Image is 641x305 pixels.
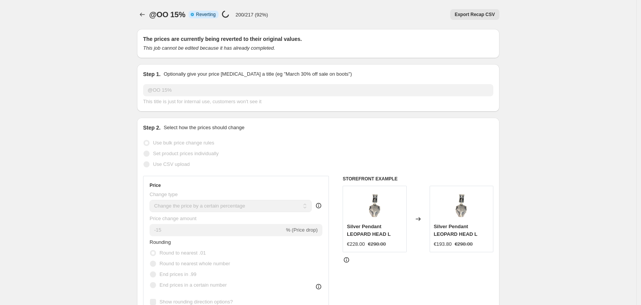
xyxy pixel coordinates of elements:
[150,239,171,245] span: Rounding
[159,299,233,305] span: Show rounding direction options?
[153,161,190,167] span: Use CSV upload
[143,124,161,131] h2: Step 2.
[164,70,352,78] p: Optionally give your price [MEDICAL_DATA] a title (eg "March 30% off sale on boots")
[434,224,478,237] span: Silver Pendant LEOPARD HEAD L
[164,124,245,131] p: Select how the prices should change
[446,190,477,221] img: 514.298L_Online_80x.jpg
[150,224,284,236] input: -15
[143,45,275,51] i: This job cannot be edited because it has already completed.
[159,271,196,277] span: End prices in .99
[159,250,206,256] span: Round to nearest .01
[235,12,268,18] p: 200/217 (92%)
[150,182,161,188] h3: Price
[315,202,322,209] div: help
[150,191,178,197] span: Change type
[368,240,386,248] strike: €298.00
[455,11,495,18] span: Export Recap CSV
[137,9,148,20] button: Price change jobs
[347,224,391,237] span: Silver Pendant LEOPARD HEAD L
[455,240,473,248] strike: €298.00
[434,240,452,248] div: €193.80
[359,190,390,221] img: 514.298L_Online_80x.jpg
[149,10,185,19] span: @OO 15%
[143,99,261,104] span: This title is just for internal use, customers won't see it
[343,176,493,182] h6: STOREFRONT EXAMPLE
[153,140,214,146] span: Use bulk price change rules
[153,151,219,156] span: Set product prices individually
[143,70,161,78] h2: Step 1.
[143,84,493,96] input: 30% off holiday sale
[450,9,499,20] button: Export Recap CSV
[143,35,493,43] h2: The prices are currently being reverted to their original values.
[159,261,230,266] span: Round to nearest whole number
[196,11,216,18] span: Reverting
[286,227,317,233] span: % (Price drop)
[150,216,196,221] span: Price change amount
[347,240,365,248] div: €228.00
[159,282,227,288] span: End prices in a certain number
